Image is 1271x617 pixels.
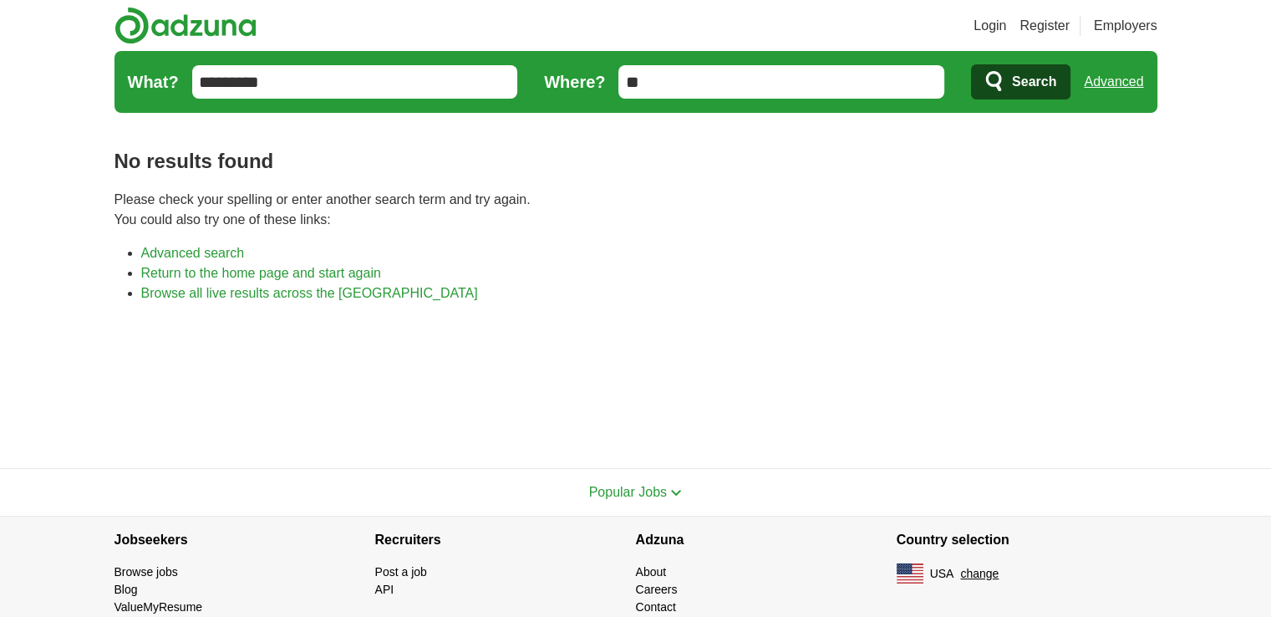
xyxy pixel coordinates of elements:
a: Browse jobs [114,565,178,579]
a: Login [974,16,1006,36]
h4: Country selection [897,517,1157,563]
a: Browse all live results across the [GEOGRAPHIC_DATA] [141,286,478,300]
span: Search [1012,65,1056,99]
h1: No results found [114,146,1157,176]
a: Advanced search [141,246,245,260]
a: Return to the home page and start again [141,266,381,280]
img: Adzuna logo [114,7,257,44]
iframe: Ads by Google [114,317,1157,441]
p: Please check your spelling or enter another search term and try again. You could also try one of ... [114,190,1157,230]
label: What? [128,69,179,94]
a: Employers [1094,16,1157,36]
a: About [636,565,667,579]
span: Popular Jobs [589,485,667,499]
span: USA [930,565,954,583]
img: toggle icon [670,489,682,497]
a: Advanced [1084,65,1143,99]
a: Post a job [375,565,427,579]
a: Register [1019,16,1070,36]
a: Contact [636,600,676,614]
a: API [375,583,394,596]
button: change [960,565,999,583]
img: US flag [897,563,923,584]
a: ValueMyResume [114,600,203,614]
label: Where? [544,69,605,94]
a: Careers [636,583,678,596]
button: Search [971,64,1070,99]
a: Blog [114,583,138,596]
